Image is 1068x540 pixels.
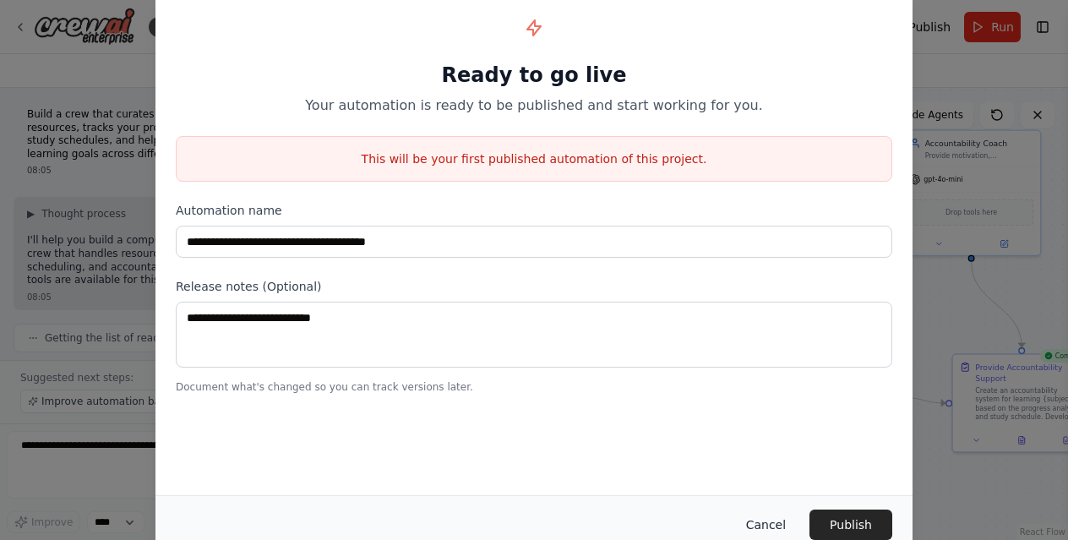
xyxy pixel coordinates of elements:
[176,278,892,295] label: Release notes (Optional)
[177,150,891,167] p: This will be your first published automation of this project.
[809,510,892,540] button: Publish
[733,510,799,540] button: Cancel
[176,202,892,219] label: Automation name
[176,95,892,116] p: Your automation is ready to be published and start working for you.
[176,380,892,394] p: Document what's changed so you can track versions later.
[176,62,892,89] h1: Ready to go live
